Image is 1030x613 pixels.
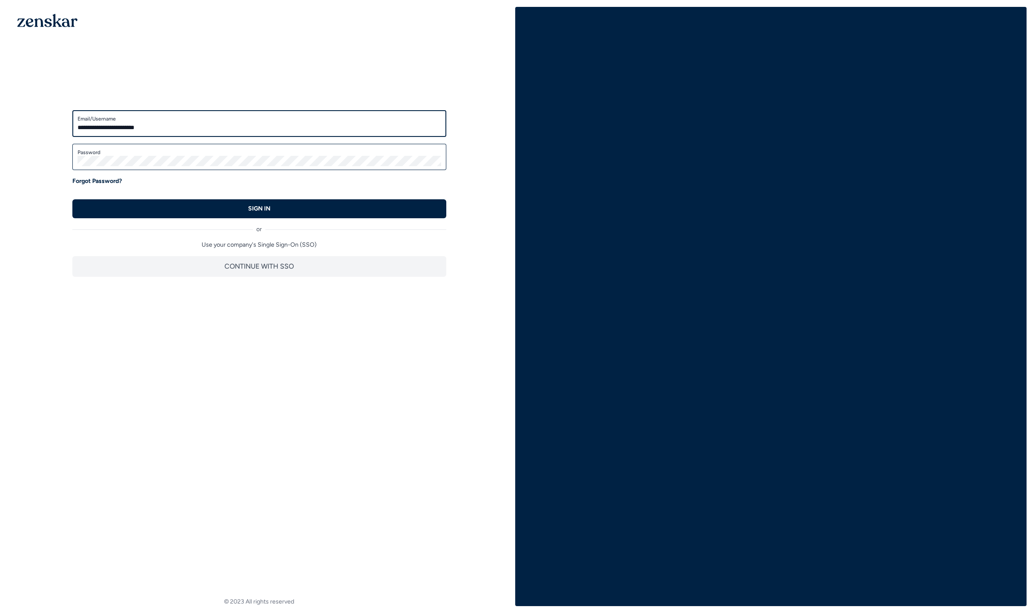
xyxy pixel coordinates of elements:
[78,115,441,122] label: Email/Username
[248,204,271,213] p: SIGN IN
[72,256,446,277] button: CONTINUE WITH SSO
[72,177,122,186] a: Forgot Password?
[3,598,515,606] footer: © 2023 All rights reserved
[17,14,78,27] img: 1OGAJ2xQqyY4LXKgY66KYq0eOWRCkrZdAb3gUhuVAqdWPZE9SRJmCz+oDMSn4zDLXe31Ii730ItAGKgCKgCCgCikA4Av8PJUP...
[78,149,441,156] label: Password
[72,218,446,234] div: or
[72,199,446,218] button: SIGN IN
[72,241,446,249] p: Use your company's Single Sign-On (SSO)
